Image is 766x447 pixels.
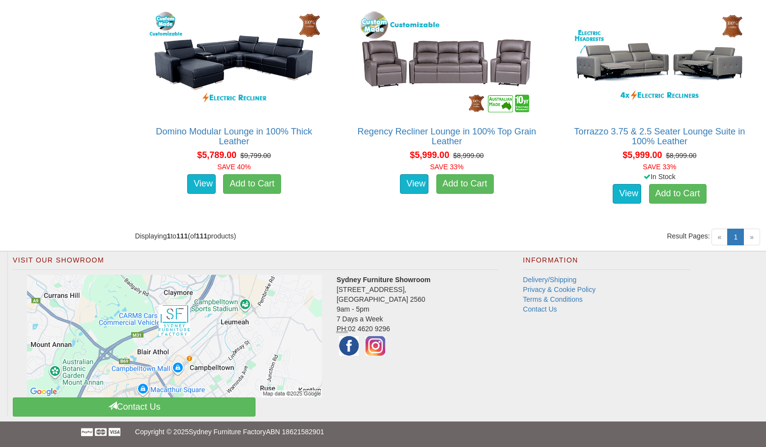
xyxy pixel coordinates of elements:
[337,334,361,358] img: Facebook
[187,174,216,194] a: View
[128,231,447,241] div: Displaying to (of products)
[20,275,329,397] a: Click to activate map
[613,184,641,204] a: View
[523,257,690,269] h2: Information
[27,275,322,397] img: Click to activate map
[13,397,255,417] a: Contact Us
[643,163,676,171] font: SAVE 33%
[623,150,662,160] span: $5,999.00
[523,286,596,293] a: Privacy & Cookie Policy
[666,152,696,159] del: $8,999.00
[197,150,236,160] span: $5,789.00
[523,276,576,284] a: Delivery/Shipping
[135,421,631,442] p: Copyright © 2025 ABN 18621582901
[217,163,251,171] font: SAVE 40%
[363,334,388,358] img: Instagram
[523,295,582,303] a: Terms & Conditions
[189,428,266,436] a: Sydney Furniture Factory
[337,276,430,284] strong: Sydney Furniture Showroom
[430,163,463,171] font: SAVE 33%
[649,184,707,204] a: Add to Cart
[176,232,188,240] strong: 111
[400,174,428,194] a: View
[337,325,348,333] abbr: Phone
[574,127,745,146] a: Torrazzo 3.75 & 2.5 Seater Lounge Suite in 100% Leather
[13,257,498,269] h2: Visit Our Showroom
[167,232,170,240] strong: 1
[523,305,557,313] a: Contact Us
[410,150,449,160] span: $5,999.00
[358,127,537,146] a: Regency Recliner Lounge in 100% Top Grain Leather
[196,232,207,240] strong: 111
[358,9,535,117] img: Regency Recliner Lounge in 100% Top Grain Leather
[711,229,728,245] span: «
[240,152,271,159] del: $9,799.00
[436,174,494,194] a: Add to Cart
[223,174,281,194] a: Add to Cart
[727,229,744,245] a: 1
[559,172,761,182] div: In Stock
[156,127,312,146] a: Domino Modular Lounge in 100% Thick Leather
[453,152,483,159] del: $8,999.00
[571,9,748,117] img: Torrazzo 3.75 & 2.5 Seater Lounge Suite in 100% Leather
[667,231,709,241] span: Result Pages:
[743,229,760,245] span: »
[145,9,322,117] img: Domino Modular Lounge in 100% Thick Leather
